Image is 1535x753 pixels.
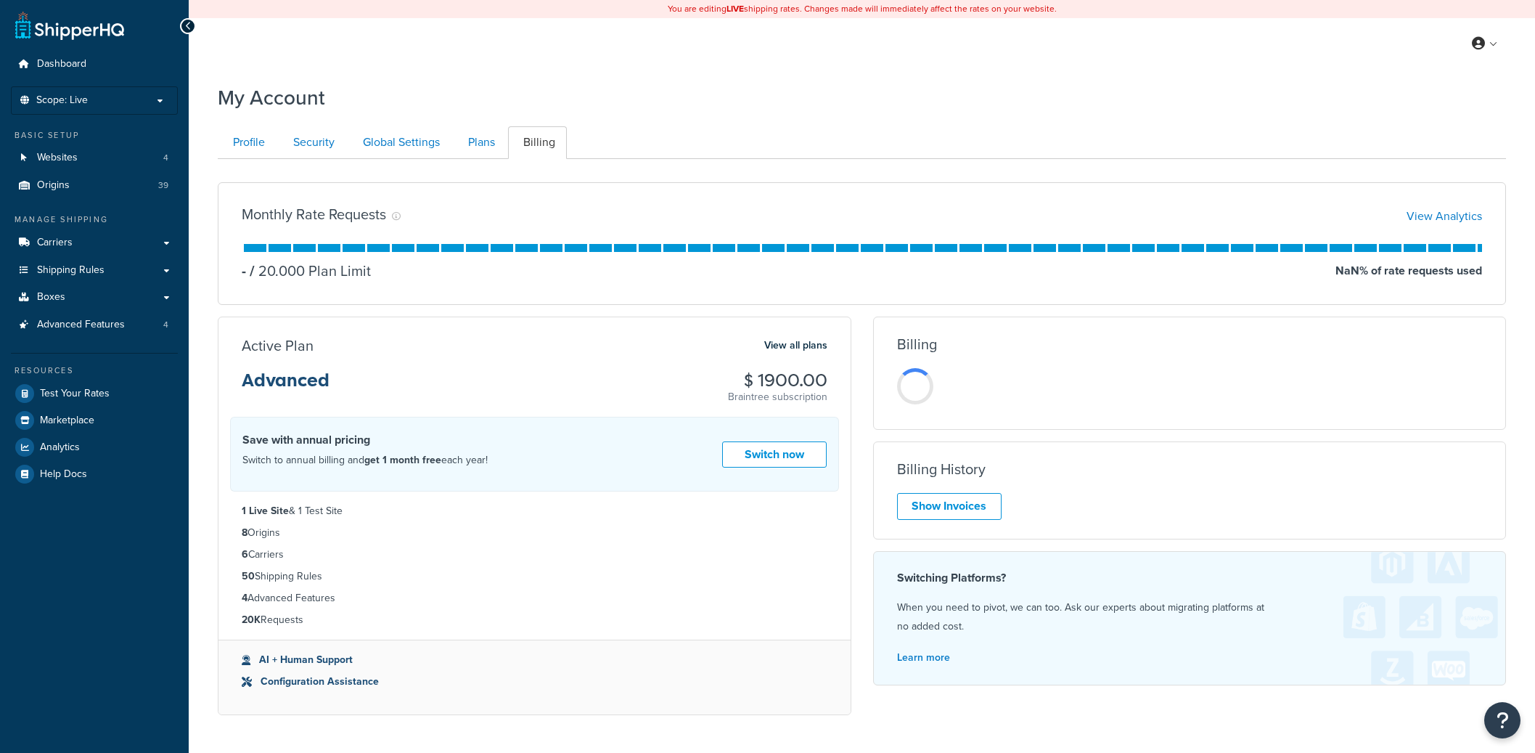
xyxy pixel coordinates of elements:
[242,612,261,627] strong: 20K
[37,319,125,331] span: Advanced Features
[11,129,178,142] div: Basic Setup
[37,152,78,164] span: Websites
[11,51,178,78] a: Dashboard
[218,126,277,159] a: Profile
[11,284,178,311] a: Boxes
[40,388,110,400] span: Test Your Rates
[11,172,178,199] a: Origins 39
[11,365,178,377] div: Resources
[242,569,255,584] strong: 50
[1407,208,1482,224] a: View Analytics
[242,547,248,562] strong: 6
[37,237,73,249] span: Carriers
[11,229,178,256] a: Carriers
[242,547,827,563] li: Carriers
[40,468,87,481] span: Help Docs
[764,336,827,355] a: View all plans
[242,451,488,470] p: Switch to annual billing and each year!
[242,525,827,541] li: Origins
[250,260,255,282] span: /
[242,525,247,540] strong: 8
[242,206,386,222] h3: Monthly Rate Requests
[11,145,178,171] a: Websites 4
[158,179,168,192] span: 39
[897,336,937,352] h3: Billing
[1484,702,1520,738] button: Open Resource Center
[11,380,178,407] a: Test Your Rates
[897,598,1483,636] p: When you need to pivot, we can too. Ask our experts about migrating platforms at no added cost.
[242,612,827,628] li: Requests
[242,338,314,354] h3: Active Plan
[37,58,86,70] span: Dashboard
[246,261,371,281] p: 20.000 Plan Limit
[726,2,744,15] b: LIVE
[728,371,827,390] h3: $ 1900.00
[728,390,827,404] p: Braintree subscription
[242,431,488,449] h4: Save with annual pricing
[242,503,827,519] li: & 1 Test Site
[36,94,88,107] span: Scope: Live
[40,441,80,454] span: Analytics
[37,264,105,277] span: Shipping Rules
[242,590,247,606] strong: 4
[453,126,507,159] a: Plans
[37,291,65,304] span: Boxes
[11,145,178,171] li: Websites
[364,452,441,468] strong: get 1 month free
[11,312,178,338] a: Advanced Features 4
[897,493,1002,520] a: Show Invoices
[242,371,329,402] h3: Advanced
[1335,261,1482,281] p: NaN % of rate requests used
[11,257,178,284] a: Shipping Rules
[11,434,178,460] a: Analytics
[218,84,325,112] h1: My Account
[163,319,168,331] span: 4
[37,179,70,192] span: Origins
[15,11,124,40] a: ShipperHQ Home
[897,569,1483,587] h4: Switching Platforms?
[163,152,168,164] span: 4
[278,126,346,159] a: Security
[897,461,986,477] h3: Billing History
[242,569,827,585] li: Shipping Rules
[897,650,950,665] a: Learn more
[11,407,178,434] a: Marketplace
[11,213,178,226] div: Manage Shipping
[242,674,827,690] li: Configuration Assistance
[242,503,289,518] strong: 1 Live Site
[508,126,567,159] a: Billing
[11,312,178,338] li: Advanced Features
[242,261,246,281] p: -
[40,415,94,427] span: Marketplace
[242,590,827,606] li: Advanced Features
[11,172,178,199] li: Origins
[11,461,178,487] a: Help Docs
[242,652,827,668] li: AI + Human Support
[722,441,827,468] a: Switch now
[348,126,451,159] a: Global Settings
